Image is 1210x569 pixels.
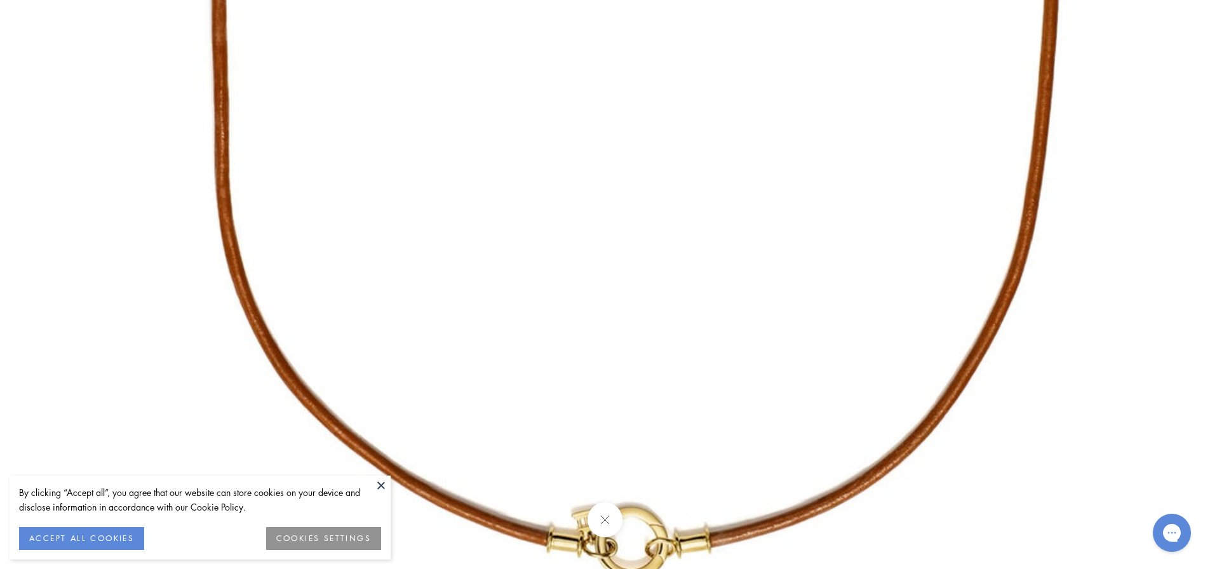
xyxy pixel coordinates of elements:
[1146,509,1197,556] iframe: Gorgias live chat messenger
[266,527,381,550] button: COOKIES SETTINGS
[19,527,144,550] button: ACCEPT ALL COOKIES
[588,502,622,537] button: Close (Esc)
[19,485,381,514] div: By clicking “Accept all”, you agree that our website can store cookies on your device and disclos...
